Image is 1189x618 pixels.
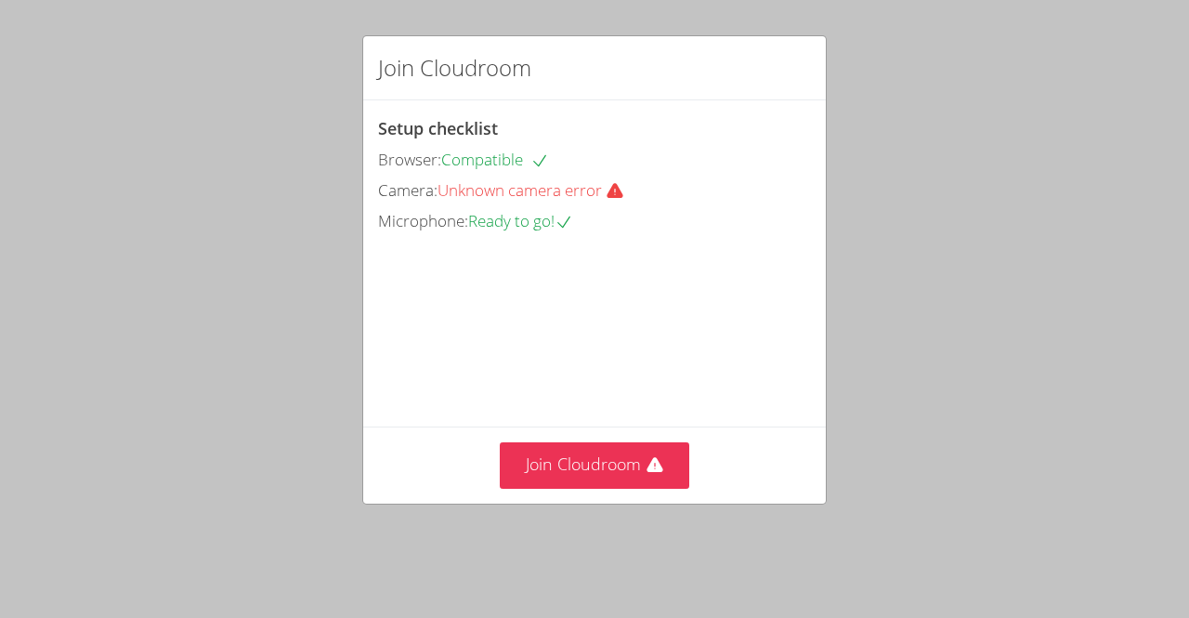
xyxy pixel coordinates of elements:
[500,442,690,488] button: Join Cloudroom
[441,149,549,170] span: Compatible
[378,179,438,201] span: Camera:
[378,210,468,231] span: Microphone:
[378,117,498,139] span: Setup checklist
[378,51,531,85] h2: Join Cloudroom
[378,149,441,170] span: Browser:
[468,210,573,231] span: Ready to go!
[438,179,639,201] span: Unknown camera error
